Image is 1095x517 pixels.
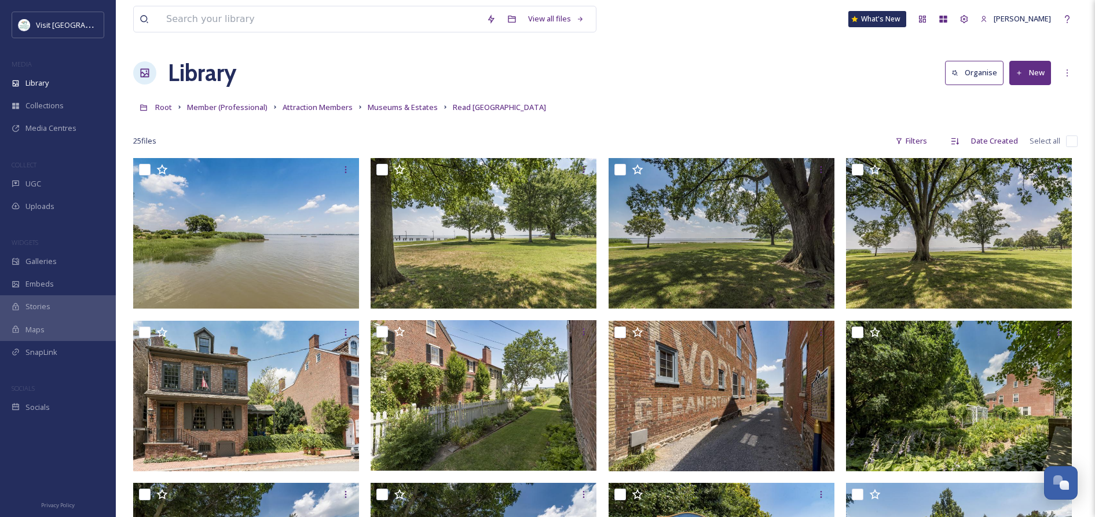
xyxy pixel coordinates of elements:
[25,78,49,89] span: Library
[945,61,1009,85] a: Organise
[155,102,172,112] span: Root
[945,61,1004,85] button: Organise
[12,384,35,393] span: SOCIALS
[41,501,75,509] span: Privacy Policy
[133,321,359,471] img: _DSC7206.jpg
[609,321,834,471] img: _DSC7203.jpg
[848,11,906,27] a: What's New
[522,8,590,30] a: View all files
[994,13,1051,24] span: [PERSON_NAME]
[160,6,481,32] input: Search your library
[25,123,76,134] span: Media Centres
[41,497,75,511] a: Privacy Policy
[371,158,596,309] img: _DSC7214.jpg
[25,301,50,312] span: Stories
[846,158,1072,309] img: _DSC7209.jpg
[609,158,834,309] img: _DSC7211.jpg
[25,278,54,289] span: Embeds
[1009,61,1051,85] button: New
[25,347,57,358] span: SnapLink
[965,130,1024,152] div: Date Created
[453,100,546,114] a: Read [GEOGRAPHIC_DATA]
[283,102,353,112] span: Attraction Members
[25,201,54,212] span: Uploads
[889,130,933,152] div: Filters
[368,100,438,114] a: Museums & Estates
[12,238,38,247] span: WIDGETS
[283,100,353,114] a: Attraction Members
[1044,466,1078,500] button: Open Chat
[187,100,268,114] a: Member (Professional)
[371,320,596,471] img: _DSC7204.jpg
[453,102,546,112] span: Read [GEOGRAPHIC_DATA]
[25,324,45,335] span: Maps
[12,160,36,169] span: COLLECT
[155,100,172,114] a: Root
[36,19,126,30] span: Visit [GEOGRAPHIC_DATA]
[25,402,50,413] span: Socials
[368,102,438,112] span: Museums & Estates
[19,19,30,31] img: download%20%281%29.jpeg
[846,321,1072,471] img: _DSC7199.jpg
[133,158,359,309] img: _DSC7217.jpg
[25,100,64,111] span: Collections
[25,256,57,267] span: Galleries
[25,178,41,189] span: UGC
[187,102,268,112] span: Member (Professional)
[168,56,236,90] a: Library
[133,135,156,146] span: 25 file s
[12,60,32,68] span: MEDIA
[1030,135,1060,146] span: Select all
[975,8,1057,30] a: [PERSON_NAME]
